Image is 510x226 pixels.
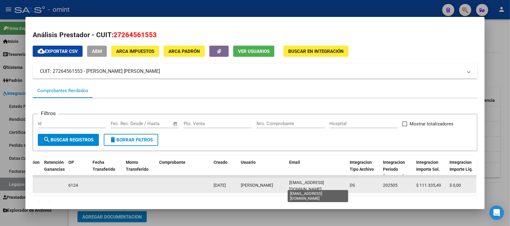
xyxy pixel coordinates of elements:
div: Comprobantes Recibidos [37,87,88,94]
span: ARCA Padrón [168,49,200,54]
div: 1 total [33,195,477,211]
button: Borrar Filtros [104,134,158,146]
mat-icon: cloud_download [38,47,45,55]
span: Ver Usuarios [238,49,270,54]
button: Buscar en Integración [283,46,348,57]
mat-expansion-panel-header: CUIT: 27264561553 - [PERSON_NAME] [PERSON_NAME] [33,64,477,79]
span: ARCA Impuestos [116,49,154,54]
datatable-header-cell: Integracion Importe Sol. [414,156,447,182]
button: Ver Usuarios [233,46,274,57]
span: [PERSON_NAME] [241,183,273,188]
button: ARCA Impuestos [111,46,159,57]
datatable-header-cell: Fecha Transferido [90,156,123,182]
button: Exportar CSV [33,46,83,57]
span: Monto Transferido [126,160,149,172]
span: Integracion Tipo Archivo [350,160,374,172]
span: 27264561553 [113,31,157,39]
span: Buscar en Integración [288,49,344,54]
span: $ 111.335,49 [416,183,441,188]
datatable-header-cell: Integracion Tipo Archivo [347,156,381,182]
datatable-header-cell: OP [66,156,90,182]
button: Open calendar [172,121,179,128]
button: Buscar Registros [38,134,99,146]
datatable-header-cell: Integracion Periodo Presentacion [381,156,414,182]
datatable-header-cell: Email [287,156,347,182]
span: Exportar CSV [38,49,78,54]
span: 6124 [68,183,78,188]
span: Borrar Filtros [109,137,153,143]
span: Buscar Registros [43,137,93,143]
span: Email [289,160,300,165]
datatable-header-cell: Creado [211,156,238,182]
input: Fecha inicio [111,121,135,126]
div: Open Intercom Messenger [489,205,504,220]
datatable-header-cell: Retención Ganancias [42,156,66,182]
datatable-header-cell: Comprobante [157,156,211,182]
button: ARCA Padrón [164,46,205,57]
mat-panel-title: CUIT: 27264561553 - [PERSON_NAME] [PERSON_NAME] [40,68,463,75]
span: Integracion Periodo Presentacion [383,160,409,179]
mat-icon: delete [109,136,116,143]
mat-icon: search [43,136,51,143]
span: Fecha Transferido [93,160,115,172]
h3: Filtros [38,109,59,117]
span: OP [68,160,74,165]
button: ABM [87,46,107,57]
datatable-header-cell: Usuario [238,156,287,182]
span: ABM [92,49,102,54]
input: Fecha fin [141,121,170,126]
span: 202505 [383,183,397,188]
span: Integracion Importe Sol. [416,160,440,172]
span: Mostrar totalizadores [410,120,453,128]
span: [DATE] [214,183,226,188]
datatable-header-cell: Monto Transferido [123,156,157,182]
span: Usuario [241,160,256,165]
span: $ 0,00 [450,183,461,188]
span: [EMAIL_ADDRESS][DOMAIN_NAME] [289,180,324,192]
h2: Análisis Prestador - CUIT: [33,30,477,40]
span: DS [350,183,355,188]
span: Comprobante [159,160,185,165]
datatable-header-cell: Integracion Importe Liq. [447,156,480,182]
span: Creado [214,160,227,165]
span: Integracion Importe Liq. [450,160,473,172]
span: Retención Ganancias [44,160,65,172]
